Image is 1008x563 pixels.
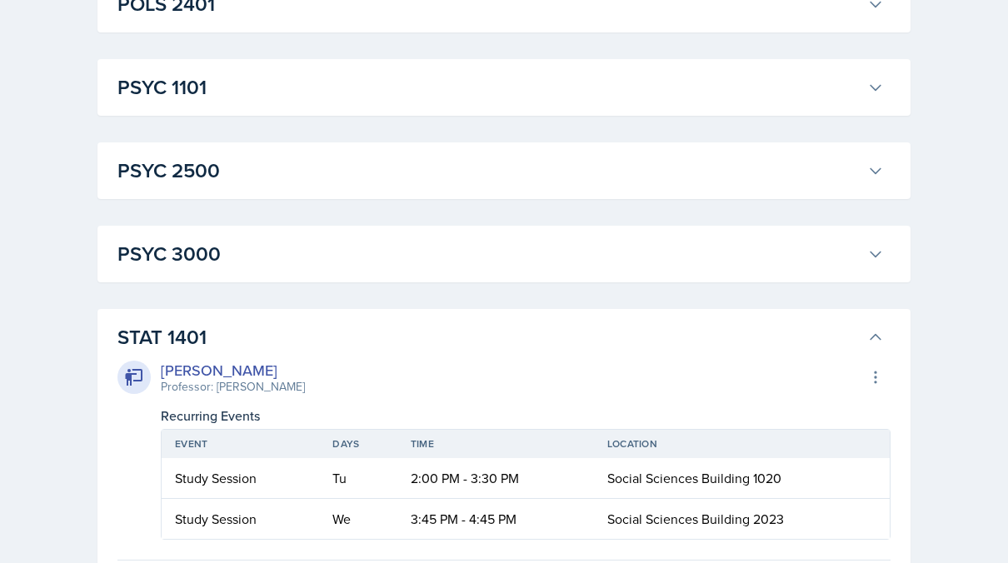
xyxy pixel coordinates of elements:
[161,359,305,381] div: [PERSON_NAME]
[175,509,306,529] div: Study Session
[161,406,891,426] div: Recurring Events
[114,69,887,106] button: PSYC 1101
[397,458,594,499] td: 2:00 PM - 3:30 PM
[397,499,594,539] td: 3:45 PM - 4:45 PM
[114,236,887,272] button: PSYC 3000
[607,469,781,487] span: Social Sciences Building 1020
[607,510,784,528] span: Social Sciences Building 2023
[594,430,890,458] th: Location
[319,499,397,539] td: We
[117,239,861,269] h3: PSYC 3000
[319,430,397,458] th: Days
[117,322,861,352] h3: STAT 1401
[175,468,306,488] div: Study Session
[319,458,397,499] td: Tu
[117,72,861,102] h3: PSYC 1101
[117,156,861,186] h3: PSYC 2500
[162,430,319,458] th: Event
[114,319,887,356] button: STAT 1401
[397,430,594,458] th: Time
[114,152,887,189] button: PSYC 2500
[161,378,305,396] div: Professor: [PERSON_NAME]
